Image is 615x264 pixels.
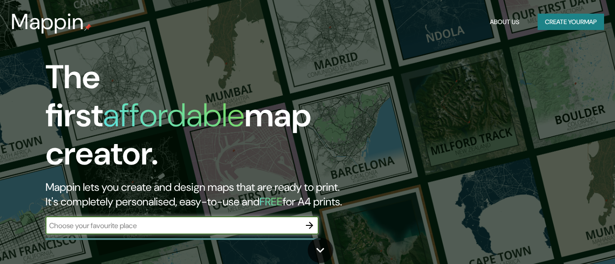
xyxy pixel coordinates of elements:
button: Create yourmap [538,14,604,30]
h5: FREE [259,194,283,209]
h3: Mappin [11,9,84,35]
h2: Mappin lets you create and design maps that are ready to print. It's completely personalised, eas... [46,180,353,209]
input: Choose your favourite place [46,220,300,231]
button: About Us [486,14,523,30]
img: mappin-pin [84,24,91,31]
h1: affordable [103,94,244,136]
h1: The first map creator. [46,58,353,180]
